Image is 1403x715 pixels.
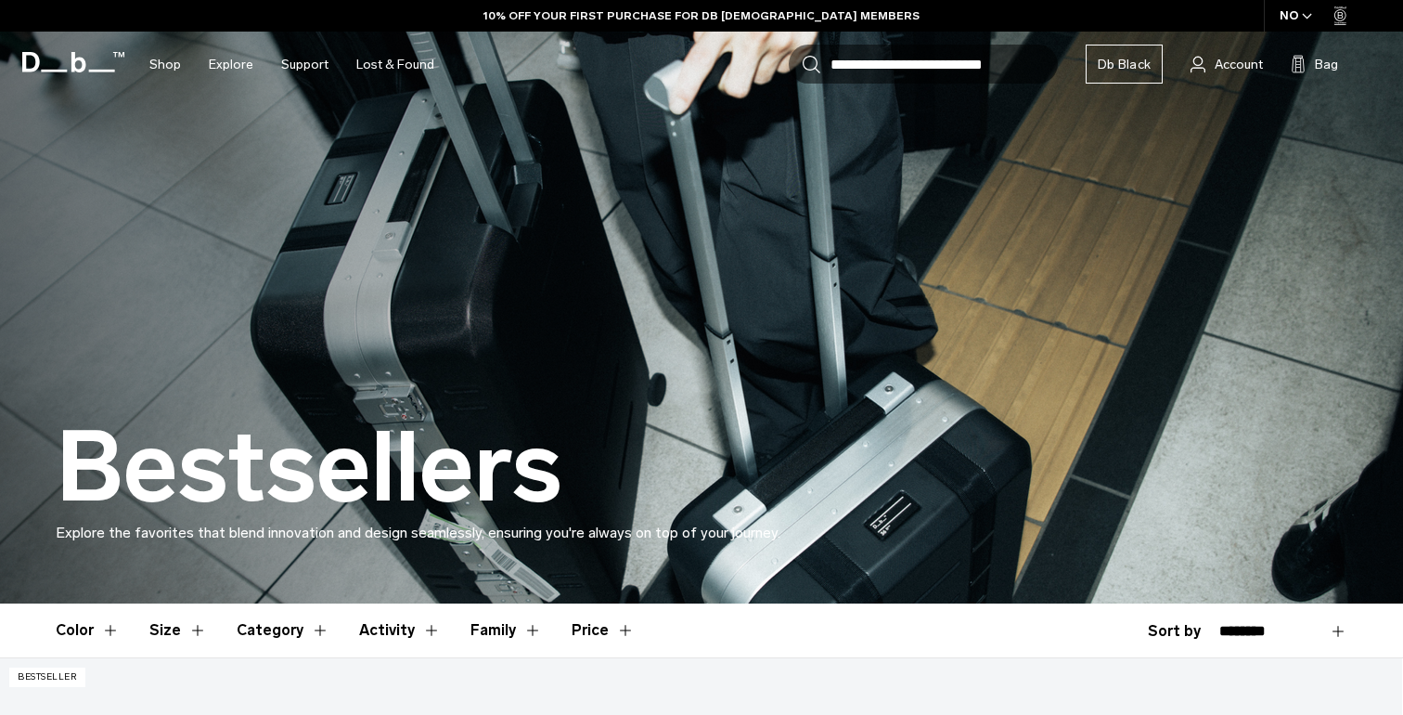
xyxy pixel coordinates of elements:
[483,7,920,24] a: 10% OFF YOUR FIRST PURCHASE FOR DB [DEMOGRAPHIC_DATA] MEMBERS
[359,604,441,657] button: Toggle Filter
[1315,55,1338,74] span: Bag
[356,32,434,97] a: Lost & Found
[237,604,329,657] button: Toggle Filter
[209,32,253,97] a: Explore
[1215,55,1263,74] span: Account
[281,32,328,97] a: Support
[1191,53,1263,75] a: Account
[1086,45,1163,84] a: Db Black
[149,32,181,97] a: Shop
[56,414,562,522] h1: Bestsellers
[1291,53,1338,75] button: Bag
[135,32,448,97] nav: Main Navigation
[470,604,542,657] button: Toggle Filter
[56,604,120,657] button: Toggle Filter
[149,604,207,657] button: Toggle Filter
[572,604,635,657] button: Toggle Price
[56,524,780,541] span: Explore the favorites that blend innovation and design seamlessly, ensuring you're always on top ...
[9,668,85,687] p: Bestseller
